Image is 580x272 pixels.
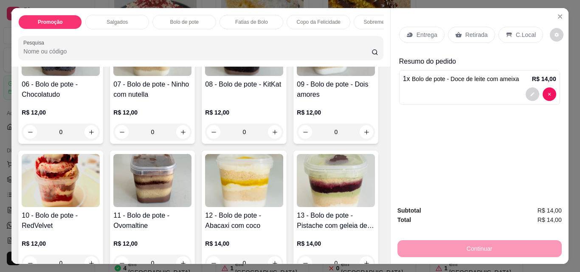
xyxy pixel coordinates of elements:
[205,154,283,207] img: product-image
[23,256,37,270] button: decrease-product-quantity
[22,108,100,117] p: R$ 12,00
[22,154,100,207] img: product-image
[360,125,373,139] button: increase-product-quantity
[23,39,47,46] label: Pesquisa
[205,108,283,117] p: R$ 12,00
[397,207,421,214] strong: Subtotal
[360,256,373,270] button: increase-product-quantity
[364,19,408,25] p: Sobremesa Gelada
[205,79,283,90] h4: 08 - Bolo de pote - KitKat
[417,31,437,39] p: Entrega
[113,210,191,231] h4: 11 - Bolo de pote - Ovomaltine
[268,125,282,139] button: increase-product-quantity
[22,210,100,231] h4: 10 - Bolo de pote - RedVelvet
[297,108,375,117] p: R$ 12,00
[84,125,98,139] button: increase-product-quantity
[207,125,220,139] button: decrease-product-quantity
[297,154,375,207] img: product-image
[84,256,98,270] button: increase-product-quantity
[297,79,375,100] h4: 09 - Bolo de pote - Dois amores
[550,28,563,42] button: decrease-product-quantity
[113,79,191,100] h4: 07 - Bolo de pote - Ninho com nutella
[297,239,375,248] p: R$ 14,00
[205,210,283,231] h4: 12 - Bolo de pote - Abacaxi com coco
[298,256,312,270] button: decrease-product-quantity
[397,216,411,223] strong: Total
[207,256,220,270] button: decrease-product-quantity
[113,154,191,207] img: product-image
[107,19,128,25] p: Salgados
[115,256,129,270] button: decrease-product-quantity
[205,239,283,248] p: R$ 14,00
[22,79,100,100] h4: 06 - Bolo de pote - Chocolatudo
[465,31,488,39] p: Retirada
[23,125,37,139] button: decrease-product-quantity
[297,19,341,25] p: Copo da Felicidade
[532,75,556,83] p: R$ 14,00
[176,125,190,139] button: increase-product-quantity
[538,215,562,224] span: R$ 14,00
[22,239,100,248] p: R$ 12,00
[403,74,519,84] p: 1 x
[297,210,375,231] h4: 13 - Bolo de pote - Pistache com geleia de frutas vermelhas
[538,206,562,215] span: R$ 14,00
[113,108,191,117] p: R$ 12,00
[553,10,567,23] button: Close
[526,87,539,101] button: decrease-product-quantity
[268,256,282,270] button: increase-product-quantity
[399,56,560,67] p: Resumo do pedido
[23,47,372,56] input: Pesquisa
[412,76,519,82] span: Bolo de pote - Doce de leite com ameixa
[38,19,63,25] p: Promoção
[113,239,191,248] p: R$ 12,00
[115,125,129,139] button: decrease-product-quantity
[298,125,312,139] button: decrease-product-quantity
[543,87,556,101] button: decrease-product-quantity
[176,256,190,270] button: increase-product-quantity
[516,31,536,39] p: C.Local
[235,19,268,25] p: Fatias de Bolo
[170,19,199,25] p: Bolo de pote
